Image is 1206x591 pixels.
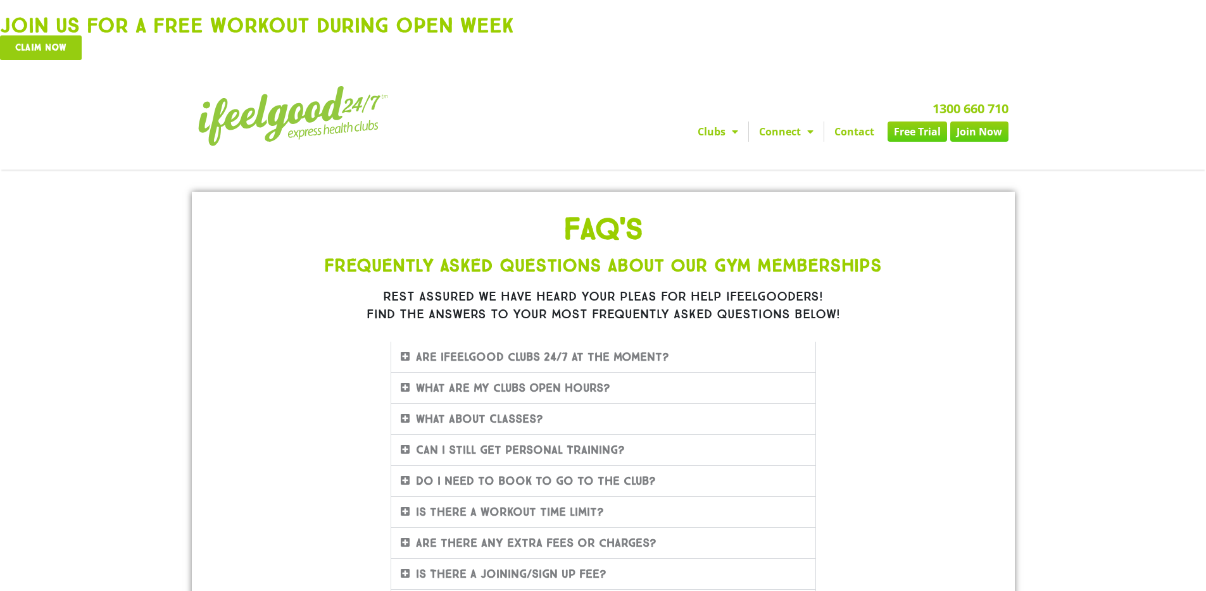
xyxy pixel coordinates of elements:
a: Contact [824,121,884,142]
span: Claim now [15,43,66,53]
div: What are my clubs Open Hours? [391,373,815,403]
a: Join Now [950,121,1008,142]
a: Are there any extra fees or charges? [416,536,656,550]
h1: FAQ'S [249,214,958,244]
a: What are my clubs Open Hours? [416,381,610,395]
div: Is there a workout time limit? [391,497,815,527]
a: Is there a workout time limit? [416,505,604,519]
a: Are ifeelgood clubs 24/7 at the moment? [416,350,669,364]
a: Is There A Joining/Sign Up Fee? [416,567,606,581]
div: Are ifeelgood clubs 24/7 at the moment? [391,342,815,372]
h1: Rest assured we have heard your pleas for help ifeelgooders! Find the answers to your most freque... [249,287,958,323]
div: Can I still get Personal Training? [391,435,815,465]
a: Do I need to book to go to the club? [416,474,656,488]
a: Free Trial [888,121,947,142]
div: What about Classes? [391,404,815,434]
div: Do I need to book to go to the club? [391,466,815,496]
a: Clubs [688,121,748,142]
h1: Frequently Asked Questions About Our Gym Memberships [249,257,958,275]
nav: Menu [486,121,1008,142]
a: Can I still get Personal Training? [416,443,625,457]
div: Is There A Joining/Sign Up Fee? [391,559,815,589]
a: What about Classes? [416,412,543,426]
a: 1300 660 710 [933,100,1008,117]
div: Are there any extra fees or charges? [391,528,815,558]
a: Connect [749,121,824,142]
